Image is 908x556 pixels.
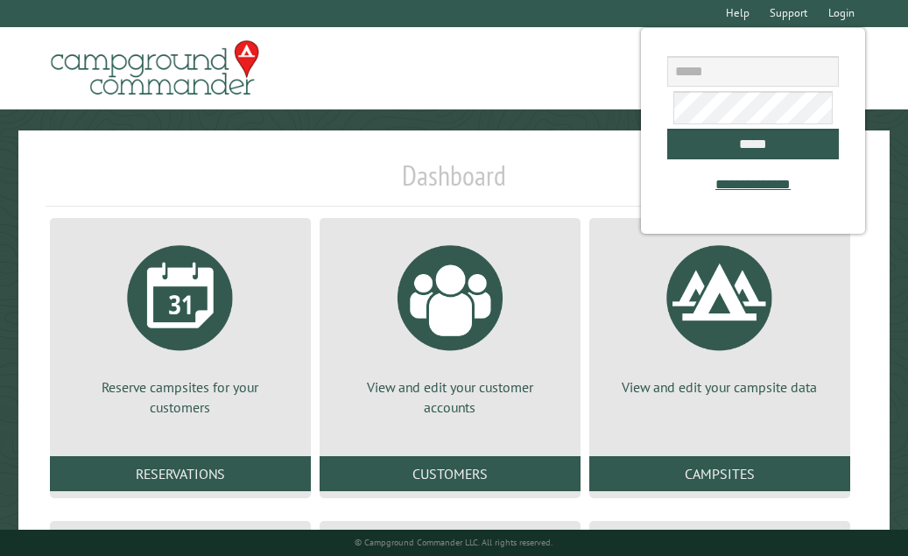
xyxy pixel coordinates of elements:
[50,456,311,491] a: Reservations
[341,377,560,417] p: View and edit your customer accounts
[71,232,290,417] a: Reserve campsites for your customers
[71,377,290,417] p: Reserve campsites for your customers
[46,158,862,207] h1: Dashboard
[320,456,581,491] a: Customers
[589,456,850,491] a: Campsites
[610,377,829,397] p: View and edit your campsite data
[610,232,829,397] a: View and edit your campsite data
[341,232,560,417] a: View and edit your customer accounts
[355,537,553,548] small: © Campground Commander LLC. All rights reserved.
[46,34,264,102] img: Campground Commander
